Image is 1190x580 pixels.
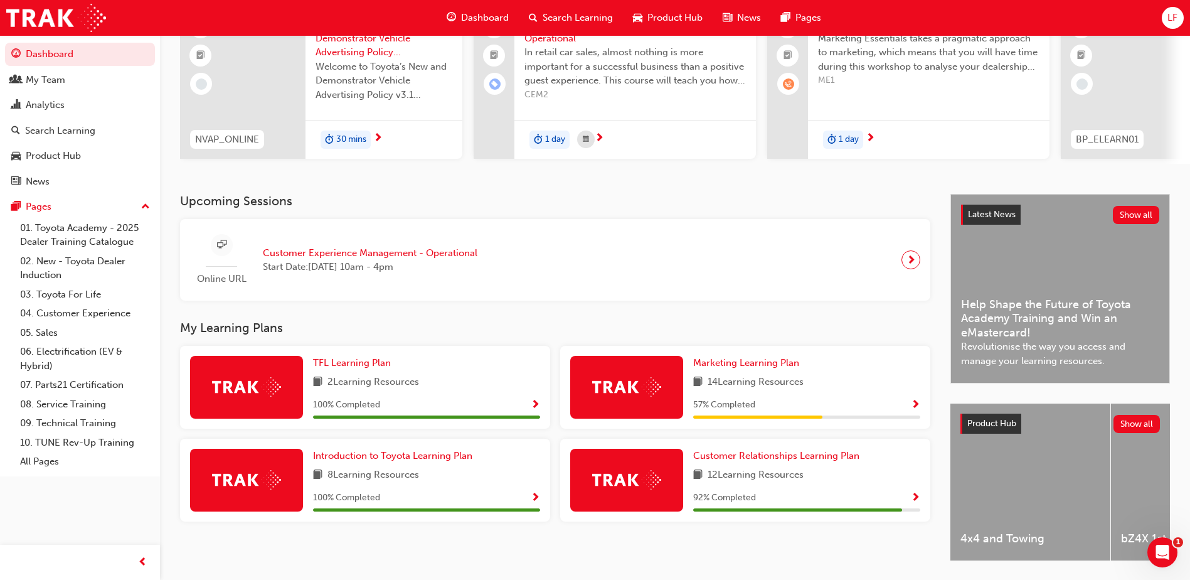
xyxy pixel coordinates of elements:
span: Help Shape the Future of Toyota Academy Training and Win an eMastercard! [961,298,1159,340]
span: TFL Learning Plan [313,357,391,368]
span: 8 Learning Resources [327,468,419,483]
div: News [26,175,50,189]
span: duration-icon [534,132,543,148]
span: calendar-icon [583,132,589,148]
span: In retail car sales, almost nothing is more important for a successful business than a positive g... [524,45,746,88]
a: Marketing Learning Plan [693,356,804,370]
iframe: Intercom live chat [1147,537,1177,567]
a: Dashboard [5,43,155,66]
a: 08. Service Training [15,395,155,414]
span: Revolutionise the way you access and manage your learning resources. [961,340,1159,368]
a: Online URLCustomer Experience Management - OperationalStart Date:[DATE] 10am - 4pm [190,229,920,291]
a: 07. Parts21 Certification [15,375,155,395]
span: Latest News [968,209,1016,220]
span: Show Progress [531,400,540,411]
div: Search Learning [25,124,95,138]
span: car-icon [11,151,21,162]
span: Search Learning [543,11,613,25]
span: learningRecordVerb_NONE-icon [196,78,207,90]
span: News [737,11,761,25]
span: New and Demonstrator Vehicle Advertising Policy (NVAP) – eLearning [316,17,452,60]
span: 100 % Completed [313,398,380,412]
span: next-icon [866,133,875,144]
div: My Team [26,73,65,87]
span: book-icon [693,375,703,390]
a: All Pages [15,452,155,471]
span: news-icon [723,10,732,26]
span: 1 day [839,132,859,147]
a: 04. Customer Experience [15,304,155,323]
span: Welcome to Toyota’s New and Demonstrator Vehicle Advertising Policy v3.1 eLearning module, design... [316,60,452,102]
a: 05. Sales [15,323,155,343]
a: guage-iconDashboard [437,5,519,31]
span: Dashboard [461,11,509,25]
span: chart-icon [11,100,21,111]
img: Trak [6,4,106,32]
span: BP_ELEARN01 [1076,132,1139,147]
span: news-icon [11,176,21,188]
span: prev-icon [138,555,147,571]
span: booktick-icon [784,48,792,64]
span: 4x4 and Towing [960,532,1100,546]
span: Customer Relationships Learning Plan [693,450,859,461]
span: Customer Experience Management - Operational [263,246,477,260]
span: 1 day [545,132,565,147]
a: 06. Electrification (EV & Hybrid) [15,342,155,375]
span: sessionType_ONLINE_URL-icon [217,237,226,253]
span: Show Progress [911,400,920,411]
a: 10. TUNE Rev-Up Training [15,433,155,453]
img: Trak [212,377,281,397]
span: NVAP_ONLINE [195,132,259,147]
span: 14 Learning Resources [708,375,804,390]
span: 100 % Completed [313,491,380,505]
a: 09. Technical Training [15,414,155,433]
span: Online URL [190,272,253,286]
span: Pages [795,11,821,25]
button: Show Progress [911,397,920,413]
span: next-icon [373,133,383,144]
img: Trak [592,377,661,397]
span: learningRecordVerb_WAITLIST-icon [783,78,794,90]
span: book-icon [313,468,322,483]
span: CEM2 [524,88,746,102]
a: TFL Learning Plan [313,356,396,370]
span: ME1 [818,73,1039,88]
button: Pages [5,195,155,218]
span: duration-icon [827,132,836,148]
span: 92 % Completed [693,491,756,505]
span: pages-icon [11,201,21,213]
button: DashboardMy TeamAnalyticsSearch LearningProduct HubNews [5,40,155,195]
a: pages-iconPages [771,5,831,31]
img: Trak [212,470,281,490]
a: news-iconNews [713,5,771,31]
div: Pages [26,200,51,214]
a: 415Customer Experience Management - OperationalIn retail car sales, almost nothing is more import... [474,7,756,159]
a: Product Hub [5,144,155,168]
span: Marketing Essentials takes a pragmatic approach to marketing, which means that you will have time... [818,31,1039,74]
a: 0NVAP_ONLINENew and Demonstrator Vehicle Advertising Policy (NVAP) – eLearningWelcome to Toyota’s... [180,7,462,159]
span: 12 Learning Resources [708,468,804,483]
a: search-iconSearch Learning [519,5,623,31]
button: Show Progress [531,490,540,506]
a: 01. Toyota Academy - 2025 Dealer Training Catalogue [15,218,155,252]
span: booktick-icon [196,48,205,64]
a: My Team [5,68,155,92]
span: up-icon [141,199,150,215]
span: learningRecordVerb_ENROLL-icon [489,78,501,90]
span: 1 [1173,537,1183,547]
span: search-icon [529,10,538,26]
span: next-icon [906,251,916,269]
span: learningRecordVerb_NONE-icon [1076,78,1088,90]
span: Show Progress [911,493,920,504]
span: guage-icon [11,49,21,60]
h3: My Learning Plans [180,321,930,335]
span: book-icon [313,375,322,390]
span: Introduction to Toyota Learning Plan [313,450,472,461]
div: Product Hub [26,149,81,163]
span: booktick-icon [490,48,499,64]
span: Show Progress [531,493,540,504]
a: Analytics [5,94,155,117]
span: LF [1167,11,1177,25]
